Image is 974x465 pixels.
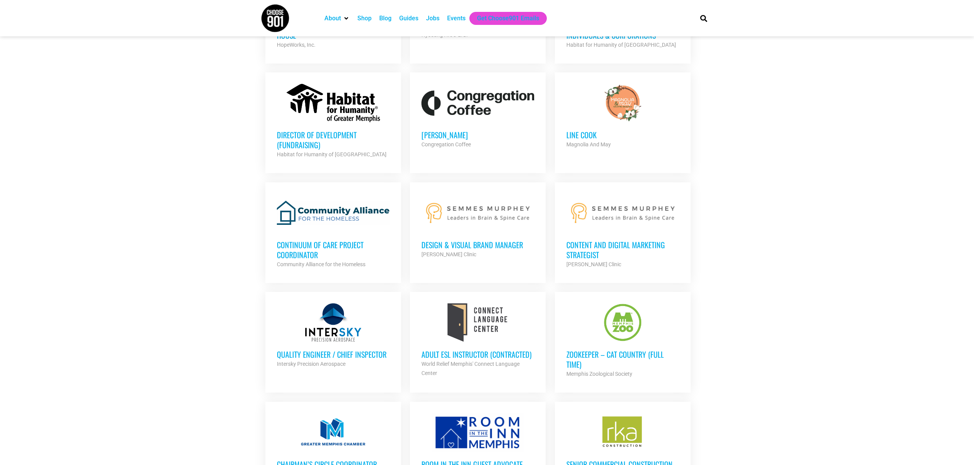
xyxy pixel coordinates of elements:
strong: HopeWorks, Inc. [277,42,316,48]
a: Jobs [426,14,439,23]
div: Search [698,12,710,25]
a: Guides [399,14,418,23]
strong: [PERSON_NAME] Clinic [421,251,476,257]
a: Events [447,14,466,23]
h3: Design & Visual Brand Manager [421,240,534,250]
strong: Intersky Precision Aerospace [277,361,346,367]
a: Shop [357,14,372,23]
h3: [PERSON_NAME] [421,130,534,140]
nav: Main nav [321,12,687,25]
h3: Director of Development (Fundraising) [277,130,390,150]
strong: Hyosung HICO LTD. [421,32,468,38]
a: Content and Digital Marketing Strategist [PERSON_NAME] Clinic [555,182,691,280]
a: Director of Development (Fundraising) Habitat for Humanity of [GEOGRAPHIC_DATA] [265,72,401,170]
h3: Line cook [566,130,679,140]
strong: Community Alliance for the Homeless [277,261,365,267]
h3: Adult ESL Instructor (Contracted) [421,349,534,359]
strong: [PERSON_NAME] Clinic [566,261,621,267]
strong: Memphis Zoological Society [566,371,632,377]
a: Quality Engineer / Chief Inspector Intersky Precision Aerospace [265,292,401,380]
div: About [321,12,354,25]
a: Line cook Magnolia And May [555,72,691,160]
strong: Habitat for Humanity of [GEOGRAPHIC_DATA] [566,42,676,48]
strong: Magnolia And May [566,141,611,147]
h3: Continuum of Care Project Coordinator [277,240,390,260]
strong: Habitat for Humanity of [GEOGRAPHIC_DATA] [277,151,387,157]
strong: World Relief Memphis' Connect Language Center [421,361,520,376]
h3: Quality Engineer / Chief Inspector [277,349,390,359]
strong: Congregation Coffee [421,141,471,147]
a: Adult ESL Instructor (Contracted) World Relief Memphis' Connect Language Center [410,292,546,389]
a: Get Choose901 Emails [477,14,539,23]
h3: Zookeeper – Cat Country (Full Time) [566,349,679,369]
h3: Content and Digital Marketing Strategist [566,240,679,260]
a: Design & Visual Brand Manager [PERSON_NAME] Clinic [410,182,546,270]
a: [PERSON_NAME] Congregation Coffee [410,72,546,160]
a: Blog [379,14,392,23]
a: Zookeeper – Cat Country (Full Time) Memphis Zoological Society [555,292,691,390]
a: Continuum of Care Project Coordinator Community Alliance for the Homeless [265,182,401,280]
a: About [324,14,341,23]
